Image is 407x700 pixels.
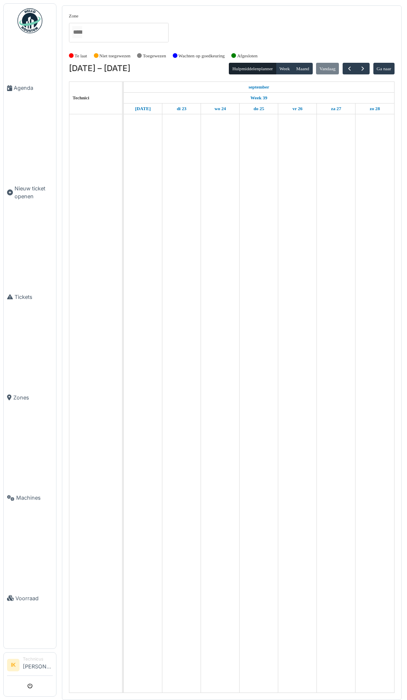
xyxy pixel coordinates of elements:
span: Technici [73,95,89,100]
span: Zones [13,394,53,402]
a: Machines [4,448,56,548]
label: Wachten op goedkeuring [179,52,225,59]
a: IK Technicus[PERSON_NAME] [7,656,53,676]
a: 24 september 2025 [212,104,228,114]
button: Ga naar [373,63,395,74]
span: Nieuw ticket openen [15,185,53,200]
a: 22 september 2025 [133,104,153,114]
button: Vorige [343,63,356,75]
button: Vandaag [316,63,339,74]
button: Maand [293,63,313,74]
label: Afgesloten [237,52,257,59]
a: 23 september 2025 [175,104,189,114]
a: Tickets [4,247,56,348]
label: Toegewezen [143,52,166,59]
a: 22 september 2025 [246,82,271,92]
label: Te laat [75,52,87,59]
a: 27 september 2025 [329,104,343,114]
input: Alles [72,26,82,38]
a: Nieuw ticket openen [4,138,56,247]
a: 28 september 2025 [368,104,382,114]
a: Agenda [4,38,56,138]
label: Zone [69,12,78,20]
li: [PERSON_NAME] [23,656,53,674]
button: Volgende [356,63,370,75]
label: Niet toegewezen [99,52,130,59]
a: Zones [4,347,56,448]
li: IK [7,659,20,671]
a: Week 39 [248,93,270,103]
img: Badge_color-CXgf-gQk.svg [17,8,42,33]
button: Week [276,63,293,74]
button: Hulpmiddelenplanner [229,63,276,74]
h2: [DATE] – [DATE] [69,64,130,74]
a: Voorraad [4,548,56,649]
div: Technicus [23,656,53,662]
span: Voorraad [15,594,53,602]
a: 26 september 2025 [290,104,304,114]
a: 25 september 2025 [251,104,266,114]
span: Machines [16,494,53,502]
span: Tickets [15,293,53,301]
span: Agenda [14,84,53,92]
